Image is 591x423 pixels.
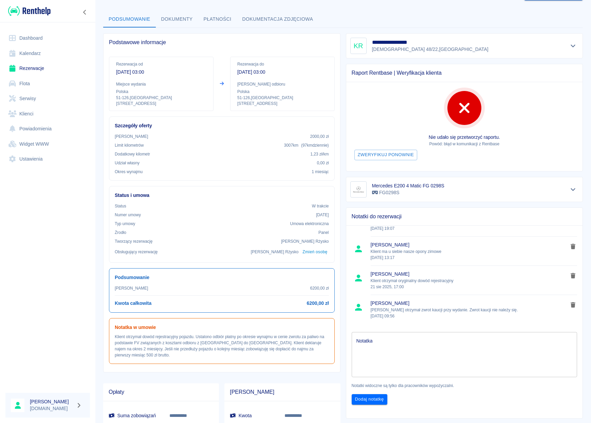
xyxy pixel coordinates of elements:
[5,31,90,46] a: Dashboard
[352,70,577,76] span: Raport Rentbase | Weryfikacja klienta
[237,101,328,107] p: [STREET_ADDRESS]
[372,189,444,196] p: FG0298S
[5,91,90,106] a: Serwisy
[371,307,568,319] p: [PERSON_NAME] otrzymał zwrot kaucji przy wydanie. Zwrot kaucji nie należy się.
[116,101,206,107] p: [STREET_ADDRESS]
[284,142,329,148] p: 3007 km
[103,11,156,27] button: Podsumowanie
[350,38,367,54] div: KR
[352,383,577,389] p: Notatki widoczne są tylko dla pracowników wypożyczalni.
[116,95,206,101] p: 51-126 , [GEOGRAPHIC_DATA]
[115,212,141,218] p: Numer umowy
[352,134,577,141] p: Nie udało się przetworzyć raportu.
[5,76,90,91] a: Flota
[371,271,568,278] span: [PERSON_NAME]
[115,203,126,209] p: Status
[5,46,90,61] a: Kalendarz
[116,69,206,76] p: [DATE] 03:00
[230,389,335,396] span: [PERSON_NAME]
[301,247,329,257] button: Zmień osobę
[5,61,90,76] a: Rezerwacje
[156,11,198,27] button: Dokumenty
[316,212,329,218] p: [DATE]
[568,271,578,280] button: delete note
[115,142,144,148] p: Limit kilometrów
[109,39,335,46] span: Podstawowe informacje
[115,192,329,199] h6: Status i umowa
[237,11,319,27] button: Dokumentacja zdjęciowa
[237,61,328,67] p: Rezerwacja do
[115,300,151,307] h6: Kwota całkowita
[371,300,568,307] span: [PERSON_NAME]
[352,213,577,220] span: Notatki do rezerwacji
[116,89,206,95] p: Polska
[109,412,159,419] h6: Suma zobowiązań
[237,95,328,101] p: 51-126 , [GEOGRAPHIC_DATA]
[568,185,579,194] button: Pokaż szczegóły
[354,150,418,160] button: Zweryfikuj ponownie
[352,394,387,405] button: Dodaj notatkę
[307,300,329,307] h6: 6200,00 zł
[5,106,90,122] a: Klienci
[237,89,328,95] p: Polska
[5,136,90,152] a: Widget WWW
[115,285,148,291] p: [PERSON_NAME]
[371,249,568,261] p: Klient ma u siebie nasze opony zimowe
[301,143,329,148] span: ( 97 km dziennie )
[371,241,568,249] span: [PERSON_NAME]
[281,238,329,244] p: [PERSON_NAME] Rżysko
[371,255,568,261] p: [DATE] 13:17
[115,249,158,255] p: Obsługujący rezerwację
[115,133,148,140] p: [PERSON_NAME]
[115,122,329,129] h6: Szczegóły oferty
[5,151,90,167] a: Ustawienia
[115,229,126,236] p: Żrodło
[115,169,143,175] p: Okres wynajmu
[568,41,579,51] button: Pokaż szczegóły
[80,8,90,17] button: Zwiń nawigację
[310,151,329,157] p: 1,23 zł /km
[116,81,206,87] p: Miejsce wydania
[318,229,329,236] p: Panel
[8,5,51,17] img: Renthelp logo
[310,133,329,140] p: 2000,00 zł
[352,183,365,196] img: Image
[115,221,135,227] p: Typ umowy
[372,46,488,53] p: [DEMOGRAPHIC_DATA] 48/22 , [GEOGRAPHIC_DATA]
[116,61,206,67] p: Rezerwacja od
[115,274,329,281] h6: Podsumowanie
[237,81,328,87] p: [PERSON_NAME] odbioru
[115,151,150,157] p: Dodatkowy kilometr
[30,405,73,412] p: [DOMAIN_NAME]
[251,249,299,255] p: [PERSON_NAME] Rżysko
[290,221,329,227] p: Umowa elektroniczna
[371,313,568,319] p: [DATE] 09:56
[30,398,73,405] h6: [PERSON_NAME]
[371,225,568,232] p: [DATE] 19:07
[115,160,140,166] p: Udział własny
[237,69,328,76] p: [DATE] 03:00
[310,285,329,291] p: 6200,00 zł
[312,203,329,209] p: W trakcie
[115,238,152,244] p: Tworzący rezerwację
[115,334,329,358] p: Klient otrzymał dowód rejestracyjny pojazdu. Ustalono odbiór płatny po okresie wynajmu w cenie zw...
[5,121,90,136] a: Powiadomienia
[230,412,274,419] h6: Kwota
[568,300,578,309] button: delete note
[317,160,329,166] p: 0,00 zł
[352,141,577,147] p: Powód: błąd w komunikacji z Rentbase
[115,324,329,331] h6: Notatka w umowie
[312,169,329,175] p: 1 miesiąc
[568,242,578,251] button: delete note
[372,182,444,189] h6: Mercedes E200 4 Matic FG 0298S
[5,5,51,17] a: Renthelp logo
[109,389,214,396] span: Opłaty
[371,278,568,290] p: Klient otrzymał oryginalny dowód rejestracyjny
[371,284,568,290] p: 21 sie 2025, 17:00
[198,11,237,27] button: Płatności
